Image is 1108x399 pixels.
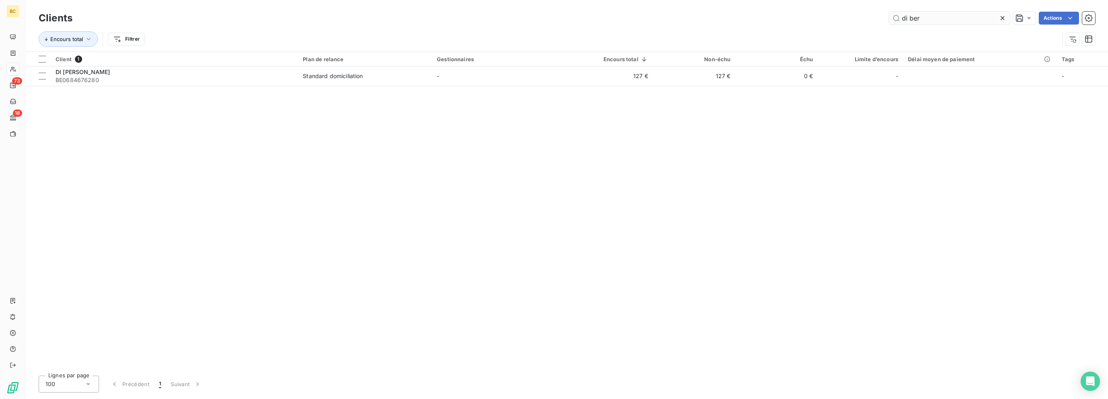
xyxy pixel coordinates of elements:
[1039,12,1079,25] button: Actions
[823,56,898,62] div: Limite d’encours
[1062,56,1103,62] div: Tags
[39,11,72,25] h3: Clients
[13,110,22,117] span: 18
[740,56,813,62] div: Échu
[108,33,145,45] button: Filtrer
[6,5,19,18] div: BC
[166,376,207,393] button: Suivant
[658,56,731,62] div: Non-échu
[896,72,898,80] span: -
[6,79,19,92] a: 73
[571,56,648,62] div: Encours total
[45,380,55,388] span: 100
[908,56,1052,62] div: Délai moyen de paiement
[1081,372,1100,391] div: Open Intercom Messenger
[889,12,1010,25] input: Rechercher
[6,111,19,124] a: 18
[159,380,161,388] span: 1
[6,381,19,394] img: Logo LeanPay
[56,56,72,62] span: Client
[56,76,293,84] span: BE0684676280
[50,36,83,42] span: Encours total
[303,72,363,80] div: Standard domiciliation
[39,31,98,47] button: Encours total
[303,56,427,62] div: Plan de relance
[56,68,110,75] span: DI [PERSON_NAME]
[735,66,818,86] td: 0 €
[12,77,22,85] span: 73
[154,376,166,393] button: 1
[566,66,653,86] td: 127 €
[1062,72,1064,79] span: -
[653,66,736,86] td: 127 €
[105,376,154,393] button: Précédent
[437,72,439,79] span: -
[437,56,561,62] div: Gestionnaires
[75,56,82,63] span: 1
